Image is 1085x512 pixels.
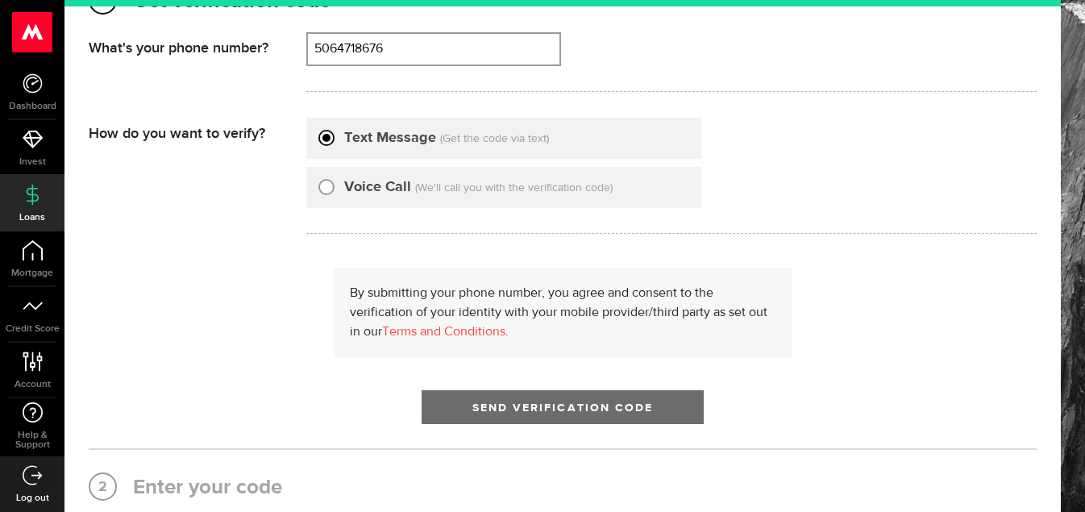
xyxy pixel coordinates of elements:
[415,182,613,194] span: (We'll call you with the verification code)
[344,177,411,198] label: Voice Call
[89,32,306,57] div: What's your phone number?
[422,390,704,424] button: Send Verification Code
[89,474,1037,502] h2: Enter your code
[90,474,115,500] span: 2
[472,402,654,414] span: Send Verification Code
[382,326,505,339] a: Terms and Conditions
[13,6,61,55] button: Open LiveChat chat widget
[440,133,549,144] span: (Get the code via text)
[334,268,792,358] div: By submitting your phone number, you agree and consent to the verification of your identity with ...
[344,127,436,149] label: Text Message
[89,118,306,143] div: How do you want to verify?
[318,127,335,144] input: Text Message
[318,177,335,193] input: Voice Call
